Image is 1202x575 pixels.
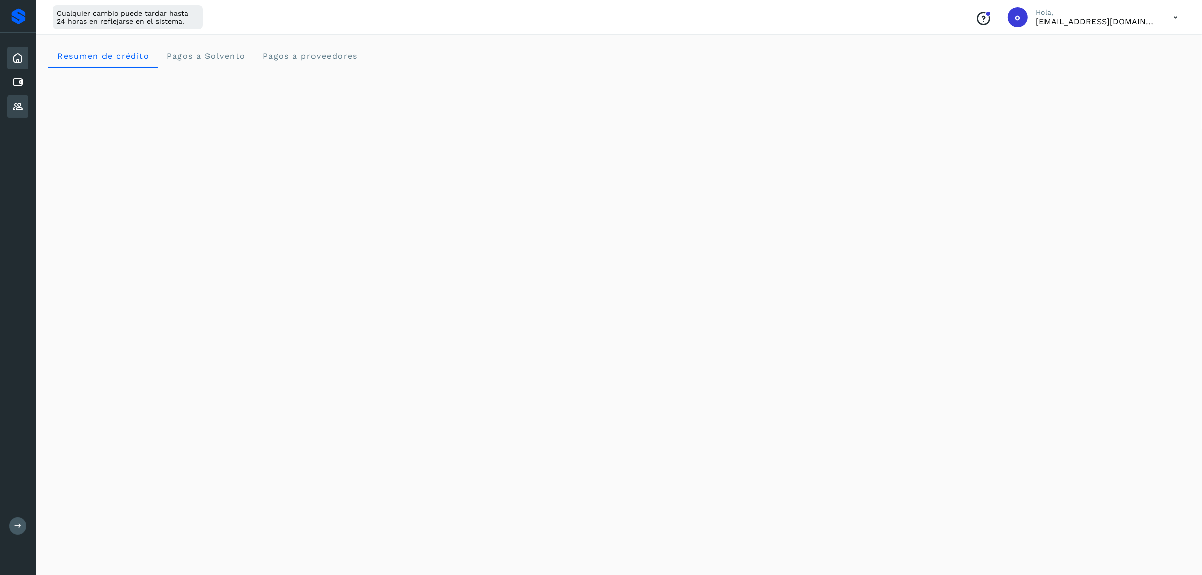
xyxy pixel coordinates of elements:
[57,51,149,61] span: Resumen de crédito
[262,51,358,61] span: Pagos a proveedores
[1036,8,1157,17] p: Hola,
[53,5,203,29] div: Cualquier cambio puede tardar hasta 24 horas en reflejarse en el sistema.
[7,47,28,69] div: Inicio
[7,95,28,118] div: Proveedores
[7,71,28,93] div: Cuentas por pagar
[166,51,245,61] span: Pagos a Solvento
[1036,17,1157,26] p: orlando@rfllogistics.com.mx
